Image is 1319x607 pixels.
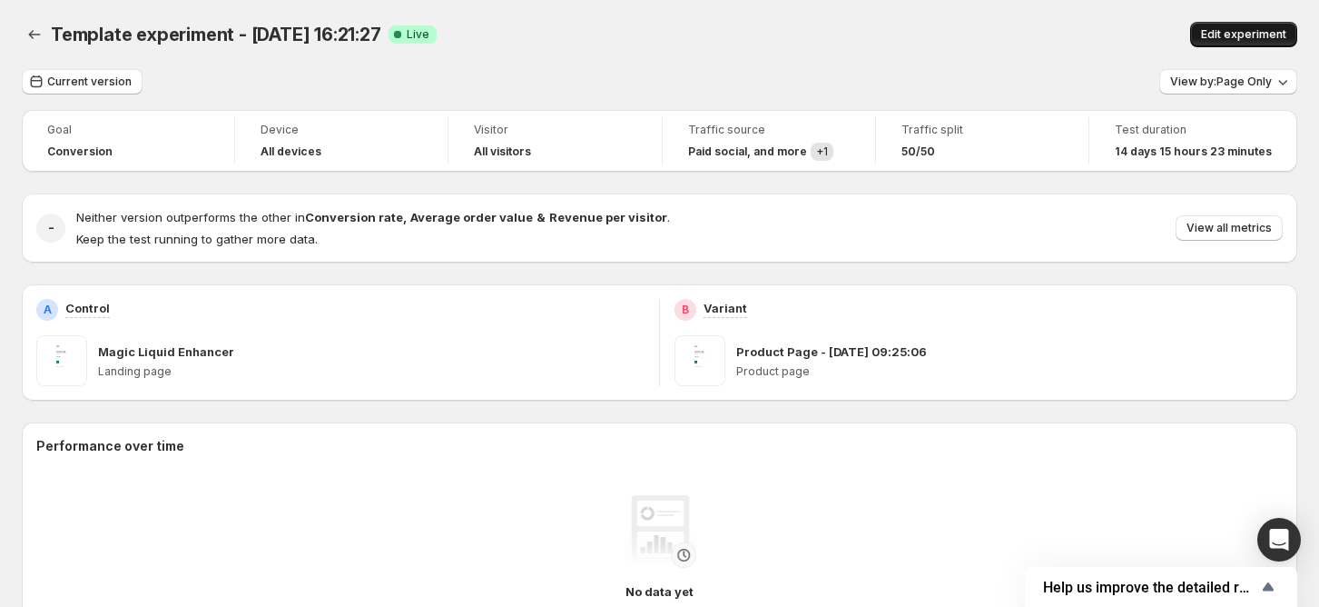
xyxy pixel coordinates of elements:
h2: Performance over time [36,437,1283,455]
button: Current version [22,69,143,95]
span: Current version [47,75,132,89]
img: Product Page - Jul 31, 09:25:06 [674,335,725,386]
a: VisitorAll visitors [474,121,635,161]
strong: Revenue per visitor [549,210,667,224]
strong: , [403,210,407,224]
p: Magic Liquid Enhancer [98,343,234,361]
span: 14 days 15 hours 23 minutes [1115,144,1272,159]
span: Traffic source [688,123,850,137]
span: Goal [47,123,209,137]
p: Product Page - [DATE] 09:25:06 [736,343,927,361]
img: No data yet [624,495,696,568]
button: View all metrics [1176,215,1283,241]
span: Help us improve the detailed report for A/B campaigns [1043,579,1257,596]
span: Conversion [47,144,113,159]
span: Test duration [1115,123,1272,137]
a: GoalConversion [47,121,209,161]
span: + 1 [816,144,828,158]
span: Template experiment - [DATE] 16:21:27 [51,24,381,45]
h4: No data yet [625,582,694,601]
span: Visitor [474,123,635,137]
strong: Conversion rate [305,210,403,224]
span: Edit experiment [1201,27,1286,42]
strong: Average order value [410,210,533,224]
a: Test duration14 days 15 hours 23 minutes [1115,121,1272,161]
h2: B [682,303,689,317]
a: DeviceAll devices [261,121,422,161]
a: Traffic sourcePaid social, and more+1 [688,121,850,161]
img: Magic Liquid Enhancer [36,335,87,386]
button: Show survey - Help us improve the detailed report for A/B campaigns [1043,576,1279,598]
h2: A [44,303,52,317]
span: Keep the test running to gather more data. [76,232,318,246]
h4: All visitors [474,144,531,159]
a: Traffic split50/50 [901,121,1063,161]
span: Neither version outperforms the other in . [76,210,670,224]
span: Device [261,123,422,137]
span: View by: Page Only [1170,75,1272,89]
p: Product page [736,364,1283,379]
h4: Paid social , and more [688,144,807,159]
p: Control [65,299,110,317]
span: 50/50 [901,144,935,159]
p: Variant [704,299,747,317]
p: Landing page [98,364,645,379]
button: View by:Page Only [1159,69,1297,95]
div: Open Intercom Messenger [1257,518,1301,562]
button: Edit experiment [1190,22,1297,47]
h4: All devices [261,144,321,159]
button: Back [22,22,47,47]
span: Live [407,27,429,42]
h2: - [48,219,54,237]
span: View all metrics [1186,221,1272,235]
span: Traffic split [901,123,1063,137]
strong: & [536,210,546,224]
